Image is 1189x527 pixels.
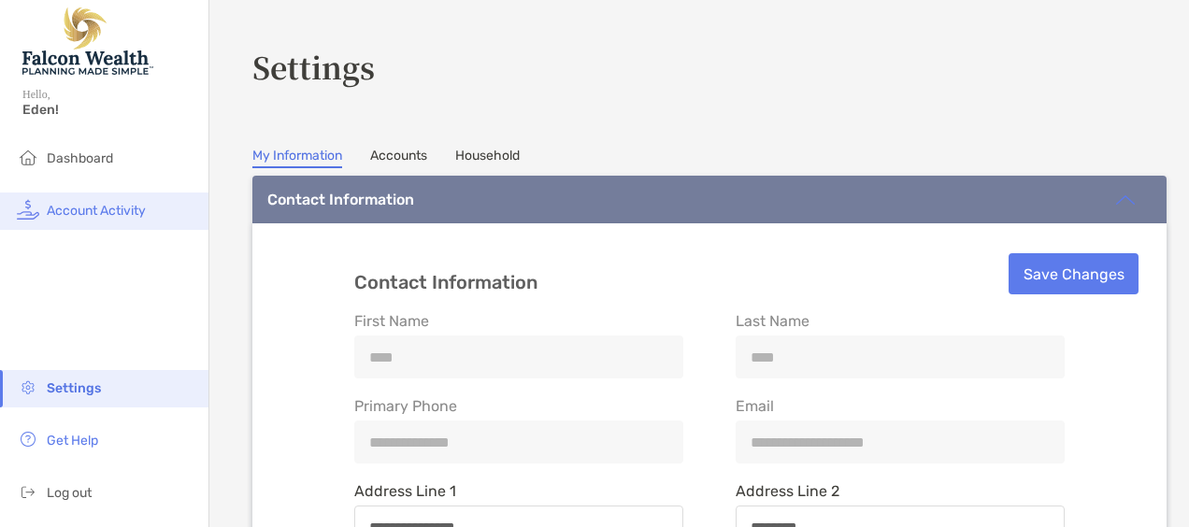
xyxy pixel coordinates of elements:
[47,150,113,166] span: Dashboard
[736,312,1065,330] span: Last Name
[370,148,427,168] a: Accounts
[737,349,1064,365] input: Last Name
[1009,253,1139,294] button: Save Changes
[354,272,1065,293] h3: Contact Information
[22,102,197,118] span: Eden!
[455,148,520,168] a: Household
[17,146,39,168] img: household icon
[17,480,39,503] img: logout icon
[47,485,92,501] span: Log out
[47,433,98,449] span: Get Help
[47,203,146,219] span: Account Activity
[17,376,39,398] img: settings icon
[22,7,153,75] img: Falcon Wealth Planning Logo
[17,428,39,450] img: get-help icon
[354,482,683,500] span: Address Line 1
[354,312,683,330] span: First Name
[267,191,414,208] div: Contact Information
[736,397,1065,415] span: Email
[354,397,683,415] span: Primary Phone
[1114,189,1137,211] img: icon arrow
[355,434,682,450] input: Primary Phone
[355,349,682,365] input: First Name
[252,45,1167,88] h3: Settings
[17,198,39,221] img: activity icon
[47,380,101,396] span: Settings
[737,434,1064,450] input: Email
[736,482,1065,500] span: Address Line 2
[252,148,342,168] a: My Information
